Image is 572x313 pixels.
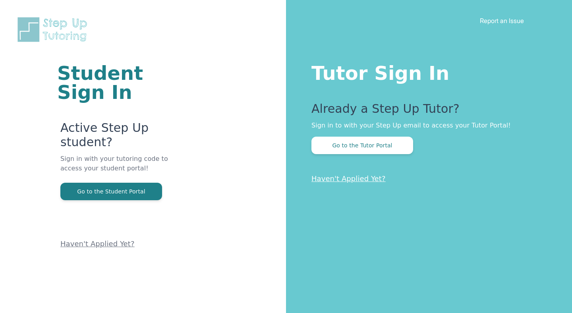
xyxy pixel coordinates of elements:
[60,240,135,248] a: Haven't Applied Yet?
[60,121,191,154] p: Active Step Up student?
[311,60,540,83] h1: Tutor Sign In
[311,137,413,154] button: Go to the Tutor Portal
[60,154,191,183] p: Sign in with your tutoring code to access your student portal!
[311,174,386,183] a: Haven't Applied Yet?
[57,64,191,102] h1: Student Sign In
[60,187,162,195] a: Go to the Student Portal
[16,16,92,43] img: Step Up Tutoring horizontal logo
[311,102,540,121] p: Already a Step Up Tutor?
[311,141,413,149] a: Go to the Tutor Portal
[311,121,540,130] p: Sign in to with your Step Up email to access your Tutor Portal!
[480,17,524,25] a: Report an Issue
[60,183,162,200] button: Go to the Student Portal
